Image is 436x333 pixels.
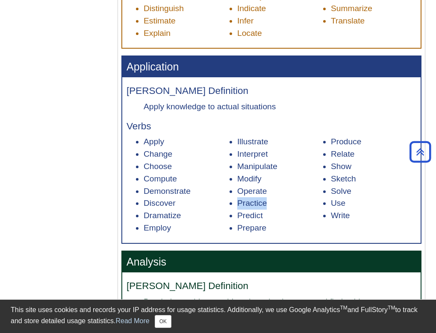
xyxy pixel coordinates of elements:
[144,3,229,15] li: Distinguish
[127,281,416,292] h4: [PERSON_NAME] Definition
[122,251,421,272] h3: Analysis
[331,197,416,210] li: Use
[331,173,416,185] li: Sketch
[237,27,323,40] li: Locate
[237,173,323,185] li: Modify
[331,210,416,222] li: Write
[388,305,395,311] sup: TM
[155,315,171,328] button: Close
[331,161,416,173] li: Show
[144,222,229,234] li: Employ
[144,136,229,148] li: Apply
[144,173,229,185] li: Compute
[237,210,323,222] li: Predict
[11,305,425,328] div: This site uses cookies and records your IP address for usage statistics. Additionally, we use Goo...
[144,161,229,173] li: Choose
[144,15,229,27] li: Estimate
[237,185,323,198] li: Operate
[237,3,323,15] li: Indicate
[144,197,229,210] li: Discover
[144,27,229,40] li: Explain
[115,317,149,324] a: Read More
[144,296,416,319] dd: Break down objects or ideas into simpler parts and find evidence to support generalizations
[237,197,323,210] li: Practice
[331,3,416,15] li: Summarize
[237,136,323,148] li: Illustrate
[144,210,229,222] li: Dramatize
[340,305,347,311] sup: TM
[122,56,421,77] h3: Application
[237,222,323,234] li: Prepare
[407,146,434,158] a: Back to Top
[331,15,416,27] li: Translate
[331,185,416,198] li: Solve
[237,148,323,161] li: Interpret
[237,161,323,173] li: Manipulate
[144,148,229,161] li: Change
[127,86,416,96] h4: [PERSON_NAME] Definition
[144,185,229,198] li: Demonstrate
[237,15,323,27] li: Infer
[331,148,416,161] li: Relate
[331,136,416,148] li: Produce
[127,121,416,132] h4: Verbs
[144,101,416,112] dd: Apply knowledge to actual situations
